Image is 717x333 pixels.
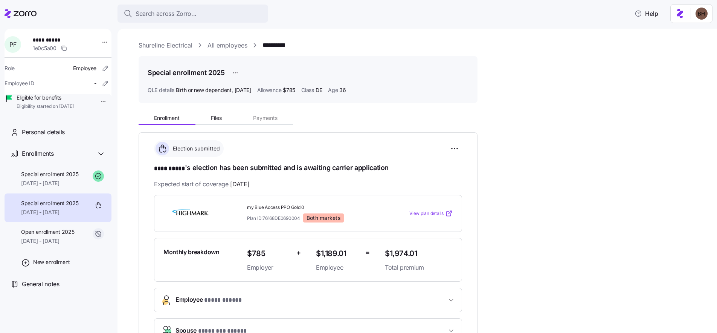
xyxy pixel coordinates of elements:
[635,9,658,18] span: Help
[21,237,74,245] span: [DATE] - [DATE]
[21,170,79,178] span: Special enrollment 2025
[17,94,74,101] span: Eligible for benefits
[21,228,74,236] span: Open enrollment 2025
[409,210,444,217] span: View plan details
[230,180,249,189] span: [DATE]
[316,263,359,272] span: Employee
[207,41,247,50] a: All employees
[148,86,174,94] span: QLE details
[211,115,222,121] span: Files
[154,163,462,173] h1: 's election has been submitted and is awaiting carrier application
[339,86,346,94] span: 36
[21,209,79,216] span: [DATE] - [DATE]
[175,295,242,305] span: Employee
[73,64,96,72] span: Employee
[296,247,301,258] span: +
[257,86,281,94] span: Allowance
[247,215,300,221] span: Plan ID: 76168DE0690004
[235,86,251,94] span: [DATE]
[117,5,268,23] button: Search across Zorro...
[409,210,453,217] a: View plan details
[247,204,379,211] span: my Blue Access PPO Gold 0
[17,103,74,110] span: Eligibility started on [DATE]
[154,115,180,121] span: Enrollment
[148,68,225,77] h1: Special enrollment 2025
[33,258,70,266] span: New enrollment
[365,247,370,258] span: =
[283,86,295,94] span: $785
[154,180,249,189] span: Expected start of coverage
[247,247,290,260] span: $785
[9,41,16,48] span: P F
[385,247,453,260] span: $1,974.01
[22,149,53,158] span: Enrollments
[139,41,192,50] a: Shureline Electrical
[5,80,34,87] span: Employee ID
[316,86,322,94] span: DE
[21,180,79,187] span: [DATE] - [DATE]
[22,279,59,289] span: General notes
[696,8,708,20] img: c3c218ad70e66eeb89914ccc98a2927c
[136,9,197,18] span: Search across Zorro...
[163,205,218,222] img: Highmark BlueCross BlueShield
[163,247,220,257] span: Monthly breakdown
[307,215,340,221] span: Both markets
[328,86,338,94] span: Age
[316,247,359,260] span: $1,189.01
[253,115,278,121] span: Payments
[33,45,56,52] span: 1e0c5a00
[629,6,664,21] button: Help
[171,145,220,152] span: Election submitted
[247,263,290,272] span: Employer
[176,86,251,94] span: Birth or new dependent ,
[94,80,96,87] span: -
[21,199,79,207] span: Special enrollment 2025
[385,263,453,272] span: Total premium
[22,127,65,137] span: Personal details
[301,86,314,94] span: Class
[5,64,15,72] span: Role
